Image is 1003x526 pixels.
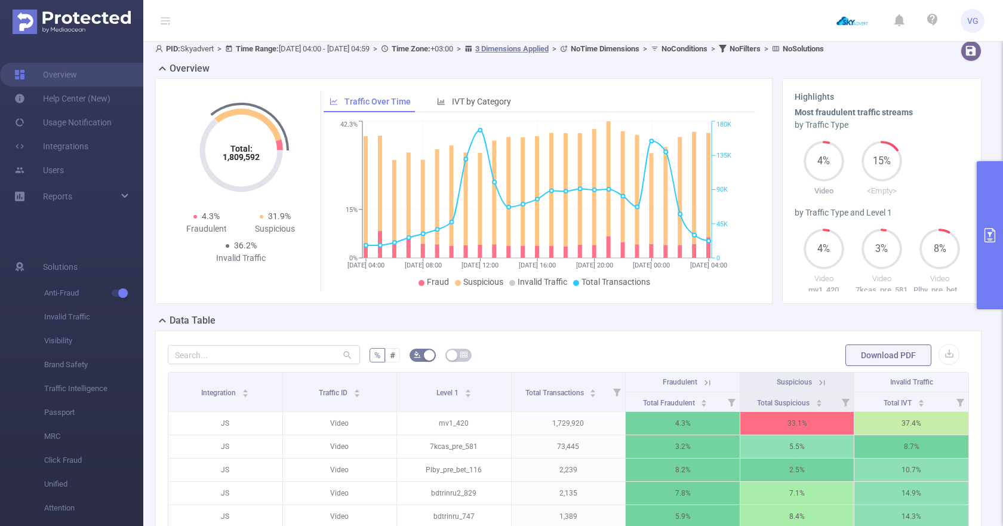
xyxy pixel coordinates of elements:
p: Video [283,482,397,505]
h2: Overview [170,61,210,76]
span: Visibility [44,329,143,353]
span: Attention [44,496,143,520]
b: Time Range: [236,44,279,53]
tspan: 180K [716,121,731,129]
p: Video [853,273,910,285]
span: <Empty> [867,186,897,195]
span: Total Transactions [582,277,650,287]
img: Protected Media [13,10,131,34]
p: 8.2% [626,459,740,481]
p: Plby_pre_bet_116 [911,284,969,296]
span: # [390,350,395,360]
p: JS [168,459,282,481]
span: Traffic Intelligence [44,377,143,401]
p: 73,445 [512,435,626,458]
span: VG [967,9,979,33]
i: Filter menu [608,373,625,411]
i: icon: caret-down [918,402,924,405]
span: 4% [804,244,844,254]
p: 2,135 [512,482,626,505]
p: mv1_420 [397,412,511,435]
span: MRC [44,425,143,448]
a: Usage Notification [14,110,112,134]
span: > [761,44,772,53]
span: Total IVT [884,399,913,407]
span: Skyadvert [DATE] 04:00 - [DATE] 04:59 +03:00 [155,44,824,53]
div: Invalid Traffic [207,252,275,264]
p: 1,729,920 [512,412,626,435]
tspan: Total: [230,144,252,153]
p: Video [283,435,397,458]
span: Suspicious [777,378,812,386]
div: Sort [816,398,823,405]
span: 4.3% [202,211,220,221]
p: 37.4% [854,412,968,435]
div: Fraudulent [173,223,241,235]
span: Passport [44,401,143,425]
span: Total Suspicious [757,399,811,407]
span: Brand Safety [44,353,143,377]
i: icon: caret-up [353,387,360,391]
span: 36.2% [234,241,257,250]
div: Sort [464,387,472,395]
div: Sort [353,387,361,395]
div: by Traffic Type [795,119,969,131]
i: icon: table [460,351,467,358]
div: by Traffic Type and Level 1 [795,207,969,219]
p: 2,239 [512,459,626,481]
div: Sort [589,387,596,395]
span: Suspicious [463,277,503,287]
span: 8% [919,244,960,254]
span: 15% [862,156,902,166]
i: icon: user [155,45,166,53]
a: Reports [43,184,72,208]
i: icon: caret-down [701,402,707,405]
a: Integrations [14,134,88,158]
p: Plby_pre_bet_116 [397,459,511,481]
i: icon: caret-down [242,392,249,396]
tspan: 0 [716,254,720,262]
button: Download PDF [845,344,931,366]
tspan: [DATE] 16:00 [519,262,556,269]
p: 2.5% [740,459,854,481]
span: Unified [44,472,143,496]
p: 4.3% [626,412,740,435]
i: icon: caret-down [590,392,596,396]
i: Filter menu [723,392,740,411]
span: 4% [804,156,844,166]
a: Overview [14,63,77,87]
span: Click Fraud [44,448,143,472]
tspan: [DATE] 08:00 [405,262,442,269]
p: 10.7% [854,459,968,481]
i: icon: bg-colors [414,351,421,358]
i: Filter menu [837,392,854,411]
i: icon: bar-chart [437,97,445,106]
i: icon: caret-down [353,392,360,396]
p: 7.1% [740,482,854,505]
h3: Highlights [795,91,969,103]
span: Traffic Over Time [344,97,411,106]
tspan: [DATE] 00:00 [633,262,670,269]
i: icon: caret-up [701,398,707,401]
i: icon: caret-down [816,402,822,405]
tspan: [DATE] 04:00 [347,262,384,269]
i: icon: caret-up [590,387,596,391]
i: icon: caret-up [816,398,822,401]
div: Sort [700,398,707,405]
p: 7kcas_pre_581 [853,284,910,296]
p: JS [168,412,282,435]
span: Solutions [43,255,78,279]
tspan: 15% [346,206,358,214]
span: > [549,44,560,53]
b: No Solutions [783,44,824,53]
span: Total Fraudulent [643,399,697,407]
p: Video [795,273,853,285]
p: 8.7% [854,435,968,458]
tspan: [DATE] 12:00 [461,262,499,269]
i: icon: line-chart [330,97,338,106]
tspan: 135K [716,152,731,159]
b: No Time Dimensions [571,44,639,53]
p: bdtrinru2_829 [397,482,511,505]
span: IVT by Category [452,97,511,106]
span: > [370,44,381,53]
